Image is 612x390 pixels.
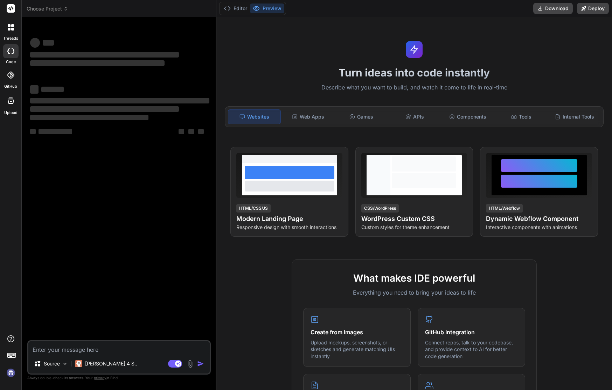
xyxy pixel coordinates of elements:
img: Pick Models [62,361,68,367]
div: Tools [495,109,547,124]
div: Websites [228,109,280,124]
img: attachment [186,360,194,368]
div: HTML/CSS/JS [236,204,271,213]
span: ‌ [39,129,72,134]
button: Preview [250,4,284,13]
img: icon [197,360,204,367]
button: Deploy [577,3,609,14]
div: HTML/Webflow [486,204,523,213]
p: Connect repos, talk to your codebase, and provide context to AI for better code generation [425,339,518,360]
div: APIs [389,109,440,124]
p: Everything you need to bring your ideas to life [303,288,525,297]
span: ‌ [30,38,40,48]
label: GitHub [4,83,17,89]
span: ‌ [198,129,204,134]
h4: GitHub Integration [425,328,518,336]
p: Custom styles for theme enhancement [361,224,467,231]
span: ‌ [30,129,36,134]
p: Always double-check its answers. Your in Bind [27,375,211,381]
h4: Modern Landing Page [236,214,342,224]
button: Editor [221,4,250,13]
div: CSS/WordPress [361,204,399,213]
span: ‌ [188,129,194,134]
span: ‌ [30,60,165,66]
span: ‌ [30,115,148,120]
p: [PERSON_NAME] 4 S.. [85,360,137,367]
p: Upload mockups, screenshots, or sketches and generate matching UIs instantly [311,339,403,360]
label: threads [3,35,18,41]
span: ‌ [30,52,179,58]
h4: Create from Images [311,328,403,336]
div: Web Apps [282,109,334,124]
div: Components [442,109,494,124]
button: Download [533,3,573,14]
img: Claude 4 Sonnet [75,360,82,367]
span: Choose Project [27,5,68,12]
p: Describe what you want to build, and watch it come to life in real-time [221,83,608,92]
h2: What makes IDE powerful [303,271,525,285]
p: Interactive components with animations [486,224,592,231]
span: ‌ [179,129,184,134]
span: privacy [94,376,106,380]
p: Responsive design with smooth interactions [236,224,342,231]
span: ‌ [30,98,209,103]
span: ‌ [30,106,179,112]
img: signin [5,367,17,379]
span: ‌ [30,85,39,94]
div: Internal Tools [549,109,600,124]
h4: Dynamic Webflow Component [486,214,592,224]
span: ‌ [41,87,64,92]
p: Source [44,360,60,367]
label: Upload [4,110,18,116]
div: Games [335,109,387,124]
span: ‌ [43,40,54,46]
h4: WordPress Custom CSS [361,214,467,224]
label: code [6,59,16,65]
h1: Turn ideas into code instantly [221,66,608,79]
